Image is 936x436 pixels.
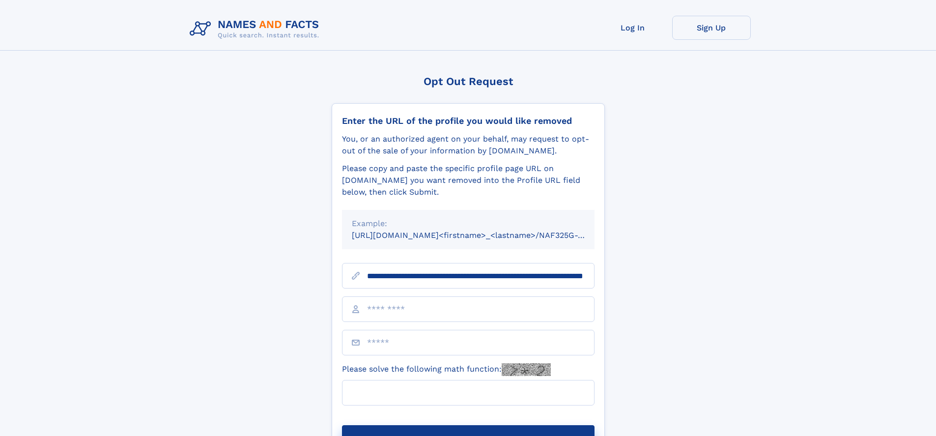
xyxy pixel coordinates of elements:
[352,231,613,240] small: [URL][DOMAIN_NAME]<firstname>_<lastname>/NAF325G-xxxxxxxx
[672,16,751,40] a: Sign Up
[342,116,595,126] div: Enter the URL of the profile you would like removed
[342,163,595,198] div: Please copy and paste the specific profile page URL on [DOMAIN_NAME] you want removed into the Pr...
[352,218,585,230] div: Example:
[594,16,672,40] a: Log In
[332,75,605,87] div: Opt Out Request
[186,16,327,42] img: Logo Names and Facts
[342,363,551,376] label: Please solve the following math function:
[342,133,595,157] div: You, or an authorized agent on your behalf, may request to opt-out of the sale of your informatio...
